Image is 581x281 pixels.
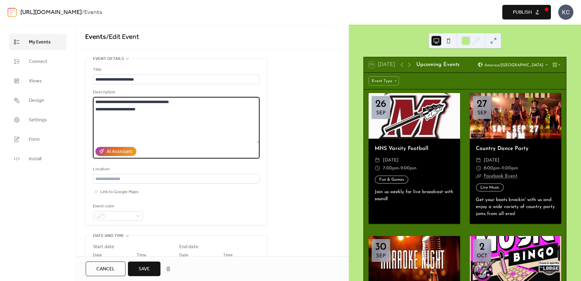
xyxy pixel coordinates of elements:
[223,252,233,259] span: Time
[96,265,115,273] span: Cancel
[375,242,387,252] div: 30
[9,151,67,167] a: Install
[29,155,41,163] span: Install
[29,136,40,143] span: Form
[9,73,67,89] a: Views
[9,34,67,50] a: My Events
[9,131,67,147] a: Form
[9,92,67,109] a: Design
[484,63,543,67] span: America/[GEOGRAPHIC_DATA]
[376,254,386,259] div: Sep
[477,111,487,116] div: Sep
[501,164,518,172] span: 11:00pm
[376,111,386,116] div: Sep
[93,89,258,96] div: Description
[484,164,500,172] span: 8:00pm
[107,148,132,155] div: AI Assistant
[93,252,102,259] span: Date
[500,164,501,172] span: -
[484,156,500,164] span: [DATE]
[29,97,44,104] span: Design
[399,164,401,172] span: -
[179,252,188,259] span: Date
[369,145,460,153] div: MHS Varsity Football
[470,196,561,217] div: Get your boots knockin' with us and enjoy a wide variety of country party jams from all eras!
[477,254,487,259] div: Oct
[476,146,528,151] a: Country Dance Party
[375,156,380,164] div: ​
[106,30,139,44] span: / Edit Event
[476,164,481,172] div: ​
[401,164,417,172] span: 9:00pm
[29,78,42,85] span: Views
[375,99,386,109] div: 26
[375,164,380,172] div: ​
[558,5,573,20] div: KC
[93,166,258,173] div: Location
[137,252,146,259] span: Time
[95,147,136,156] button: AI Assistant
[383,164,399,172] span: 7:00pm
[513,9,532,16] span: Publish
[479,242,485,252] div: 2
[484,174,517,179] a: Facebook Event
[502,5,551,19] button: Publish
[9,112,67,128] a: Settings
[416,61,459,69] div: Upcoming Events
[85,30,106,44] a: Events
[93,243,114,251] div: Start date
[84,7,102,18] b: Events
[20,7,82,18] a: [URL][DOMAIN_NAME]
[8,7,17,17] img: logo
[93,66,258,74] div: Title
[9,53,67,70] a: Connect
[476,156,481,164] div: ​
[128,262,160,276] button: Save
[369,189,460,203] div: Join us weekly for live broadcast with sound!
[29,116,47,124] span: Settings
[477,99,487,109] div: 27
[93,55,124,63] span: Event details
[179,243,198,251] div: End date
[476,172,481,180] div: ​
[93,232,124,240] span: Date and time
[93,203,142,210] div: Event color
[100,189,139,196] span: Link to Google Maps
[29,58,47,65] span: Connect
[86,262,125,276] button: Cancel
[139,265,150,273] span: Save
[383,156,399,164] span: [DATE]
[29,39,51,46] span: My Events
[82,7,84,18] b: /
